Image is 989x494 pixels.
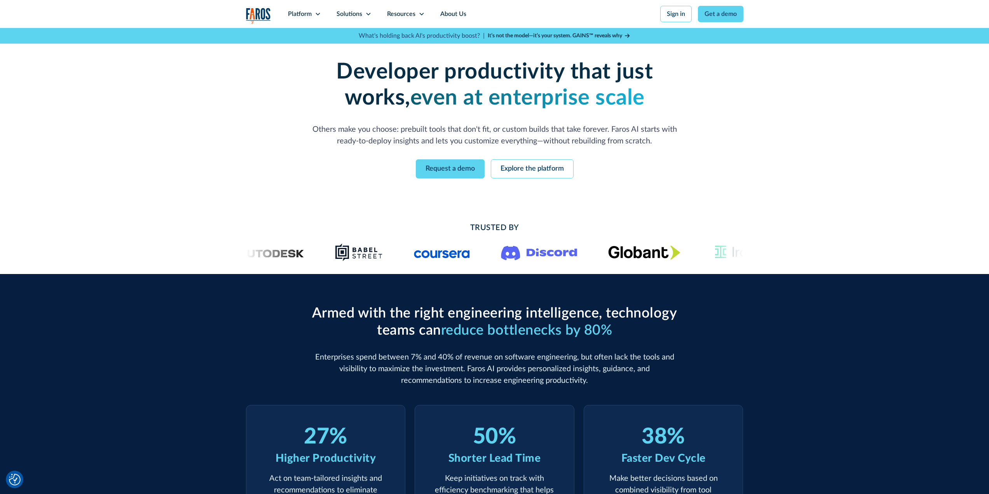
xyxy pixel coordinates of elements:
div: Shorter Lead Time [448,450,541,466]
div: Solutions [337,9,362,19]
img: Revisit consent button [9,474,21,485]
a: Sign in [660,6,692,22]
span: reduce bottlenecks by 80% [441,323,612,337]
a: Request a demo [416,159,485,178]
a: It’s not the model—it’s your system. GAINS™ reveals why [488,32,631,40]
div: % [329,424,347,450]
a: home [246,8,271,24]
div: 38 [642,424,667,450]
img: Babel Street logo png [335,243,383,262]
div: 27 [304,424,329,450]
div: Higher Productivity [276,450,376,466]
strong: Developer productivity that just works, [336,61,653,109]
div: % [667,424,685,450]
h2: Armed with the right engineering intelligence, technology teams can [308,305,681,339]
div: 50 [473,424,498,450]
a: Explore the platform [491,159,574,178]
img: Globant's logo [608,245,680,260]
div: % [498,424,516,450]
strong: even at enterprise scale [410,87,645,109]
img: Logo of the online learning platform Coursera. [414,246,470,258]
strong: It’s not the model—it’s your system. GAINS™ reveals why [488,33,622,38]
a: Get a demo [698,6,743,22]
div: Platform [288,9,312,19]
div: Resources [387,9,415,19]
div: Faster Dev Cycle [621,450,706,466]
p: Others make you choose: prebuilt tools that don't fit, or custom builds that take forever. Faros ... [308,124,681,147]
img: Logo of the communication platform Discord. [501,244,577,260]
img: Logo of the analytics and reporting company Faros. [246,8,271,24]
p: What's holding back AI's productivity boost? | [359,31,485,40]
h2: Trusted By [308,222,681,234]
p: Enterprises spend between 7% and 40% of revenue on software engineering, but often lack the tools... [308,351,681,386]
button: Cookie Settings [9,474,21,485]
